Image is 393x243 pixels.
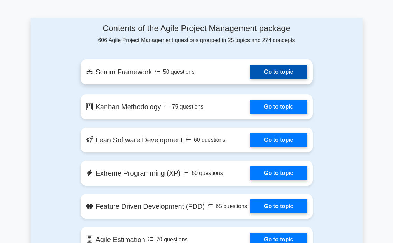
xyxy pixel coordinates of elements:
[250,166,307,180] a: Go to topic
[250,133,307,147] a: Go to topic
[81,24,313,45] div: 606 Agile Project Management questions grouped in 25 topics and 274 concepts
[250,100,307,114] a: Go to topic
[81,24,313,34] h4: Contents of the Agile Project Management package
[250,65,307,79] a: Go to topic
[250,199,307,213] a: Go to topic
